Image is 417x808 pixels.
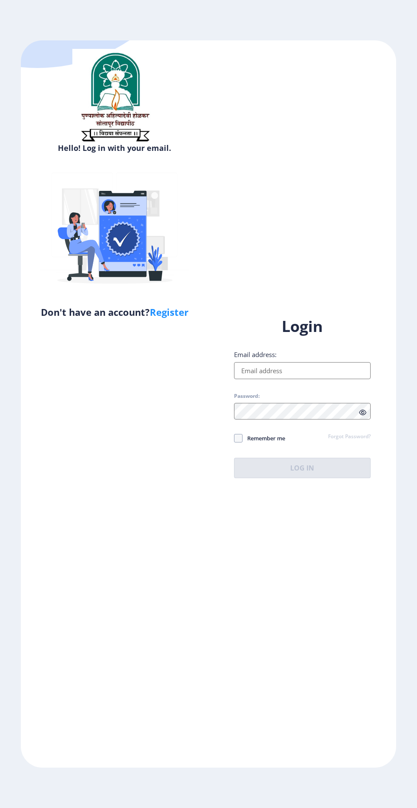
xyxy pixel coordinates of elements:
[234,393,260,400] label: Password:
[234,316,371,337] h1: Login
[234,362,371,379] input: Email address
[40,156,189,305] img: Verified-rafiki.svg
[150,306,189,318] a: Register
[72,49,157,145] img: sulogo.png
[328,433,371,441] a: Forgot Password?
[234,458,371,478] button: Log In
[27,305,202,319] h5: Don't have an account?
[243,433,285,443] span: Remember me
[234,350,277,359] label: Email address:
[27,143,202,153] h6: Hello! Log in with your email.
